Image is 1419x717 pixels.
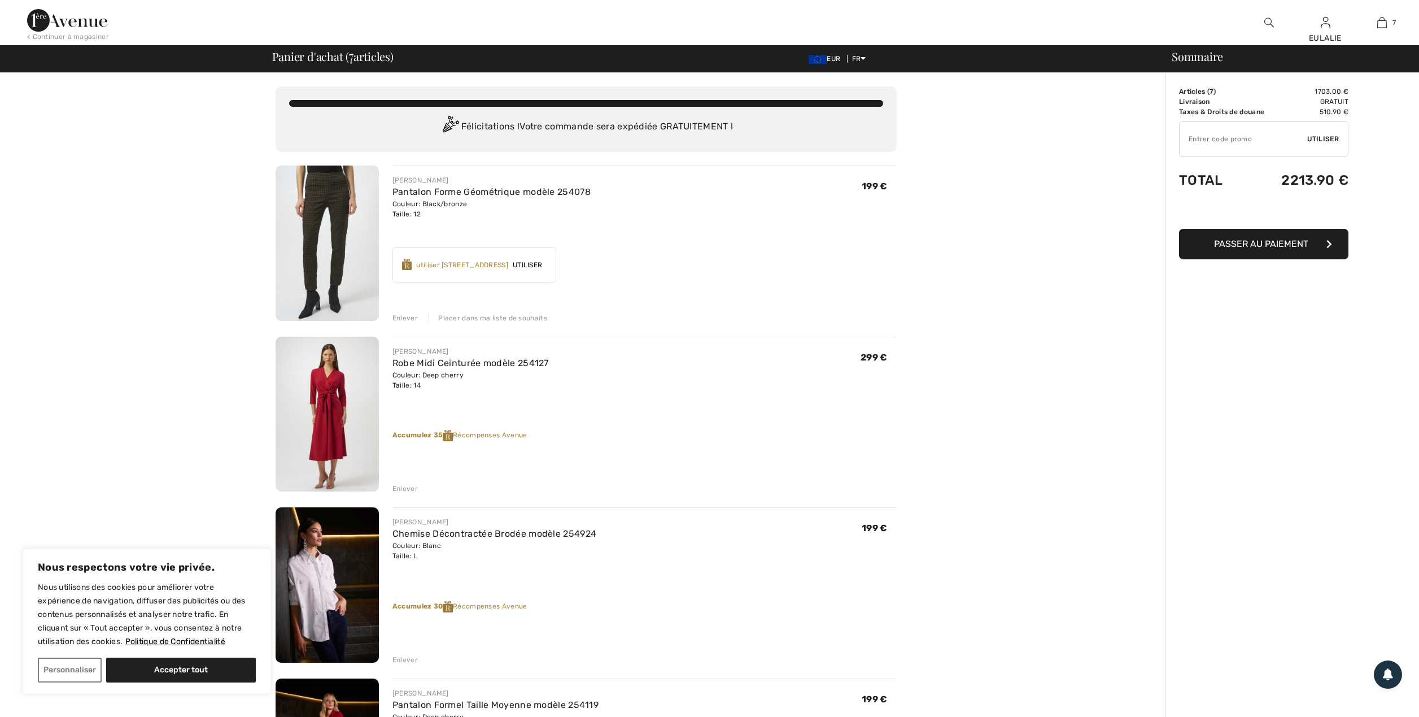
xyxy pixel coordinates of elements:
div: Couleur: Black/bronze Taille: 12 [392,199,591,219]
img: Congratulation2.svg [439,116,461,138]
div: Récompenses Avenue [392,430,897,441]
img: Pantalon Forme Géométrique modèle 254078 [276,166,379,321]
img: Euro [809,55,827,64]
td: 1703.00 € [1274,86,1348,97]
img: Robe Midi Ceinturée modèle 254127 [276,337,379,492]
span: Passer au paiement [1214,238,1308,249]
img: Mes infos [1321,16,1330,29]
img: recherche [1264,16,1274,29]
td: Taxes & Droits de douane [1179,107,1274,117]
strong: Accumulez 30 [392,602,453,610]
span: EUR [809,55,845,63]
td: 2213.90 € [1274,161,1348,199]
strong: Accumulez 35 [392,431,453,439]
input: Code promo [1180,122,1307,156]
div: Couleur: Blanc Taille: L [392,541,596,561]
div: [PERSON_NAME] [392,517,596,527]
span: 7 [349,48,353,63]
div: Nous respectons votre vie privée. [23,549,271,694]
span: 199 € [862,694,888,705]
p: Nous utilisons des cookies pour améliorer votre expérience de navigation, diffuser des publicités... [38,581,256,649]
div: Couleur: Deep cherry Taille: 14 [392,370,549,390]
div: [PERSON_NAME] [392,346,549,357]
button: Passer au paiement [1179,229,1348,259]
td: Gratuit [1274,97,1348,107]
span: Utiliser [1307,134,1339,144]
img: Reward-Logo.svg [443,601,453,612]
div: < Continuer à magasiner [27,32,109,42]
td: 510.90 € [1274,107,1348,117]
div: Enlever [392,484,418,494]
p: Nous respectons votre vie privée. [38,560,256,574]
a: Pantalon Formel Taille Moyenne modèle 254119 [392,699,599,710]
a: Chemise Décontractée Brodée modèle 254924 [392,528,596,539]
span: 7 [1210,88,1213,95]
button: Personnaliser [38,658,102,683]
div: EULALIE [1298,32,1353,44]
td: Articles ( ) [1179,86,1274,97]
div: Félicitations ! Votre commande sera expédiée GRATUITEMENT ! [289,116,883,138]
img: Reward-Logo.svg [402,259,412,270]
button: Accepter tout [106,658,256,683]
img: Reward-Logo.svg [443,430,453,441]
img: Chemise Décontractée Brodée modèle 254924 [276,507,379,663]
a: Pantalon Forme Géométrique modèle 254078 [392,186,591,197]
div: utiliser [STREET_ADDRESS] [416,260,508,270]
iframe: PayPal [1179,199,1348,225]
td: Livraison [1179,97,1274,107]
span: 199 € [862,181,888,192]
div: Placer dans ma liste de souhaits [429,313,547,323]
span: Utiliser [508,260,547,270]
div: Sommaire [1158,51,1412,62]
span: 199 € [862,523,888,533]
a: Se connecter [1321,17,1330,28]
div: Enlever [392,313,418,323]
div: Récompenses Avenue [392,601,897,612]
span: 299 € [861,352,888,363]
div: [PERSON_NAME] [392,688,599,698]
span: Panier d'achat ( articles) [272,51,394,62]
div: [PERSON_NAME] [392,175,591,185]
div: Enlever [392,655,418,665]
a: Robe Midi Ceinturée modèle 254127 [392,358,549,368]
span: 7 [1392,18,1396,28]
img: Mon panier [1377,16,1387,29]
span: FR [852,55,866,63]
a: 7 [1354,16,1409,29]
td: Total [1179,161,1274,199]
a: Politique de Confidentialité [125,636,226,647]
img: 1ère Avenue [27,9,107,32]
